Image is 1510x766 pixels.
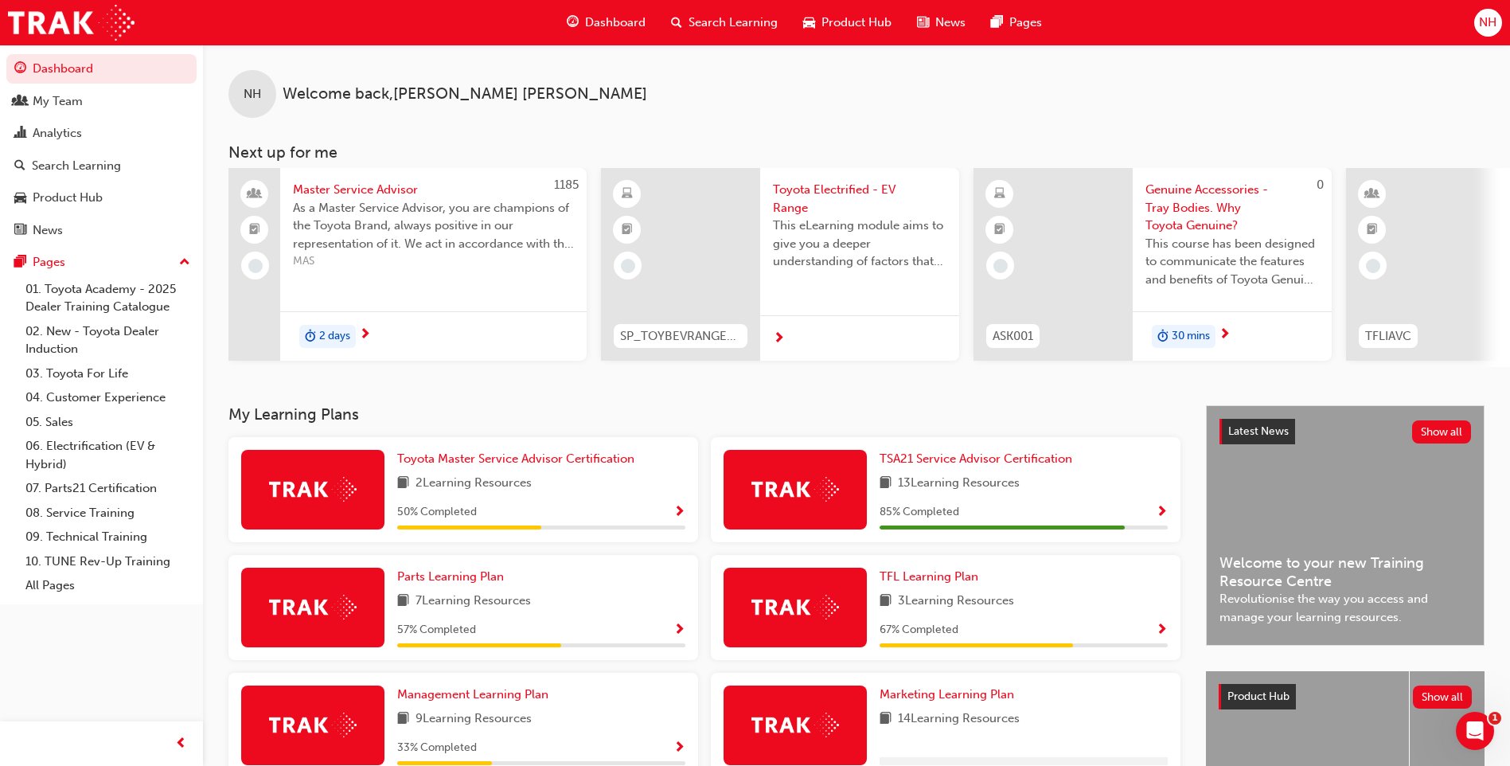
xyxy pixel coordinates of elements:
[994,220,1005,240] span: booktick-icon
[6,248,197,277] button: Pages
[19,319,197,362] a: 02. New - Toyota Dealer Induction
[898,474,1020,494] span: 13 Learning Resources
[249,220,260,240] span: booktick-icon
[397,568,510,586] a: Parts Learning Plan
[1009,14,1042,32] span: Pages
[8,5,135,41] img: Trak
[880,709,892,729] span: book-icon
[14,191,26,205] span: car-icon
[319,327,350,346] span: 2 days
[673,623,685,638] span: Show Progress
[33,253,65,272] div: Pages
[6,87,197,116] a: My Team
[880,569,978,584] span: TFL Learning Plan
[397,569,504,584] span: Parts Learning Plan
[1172,327,1210,346] span: 30 mins
[19,573,197,598] a: All Pages
[1219,554,1471,590] span: Welcome to your new Training Resource Centre
[359,328,371,342] span: next-icon
[6,216,197,245] a: News
[293,252,574,271] span: MAS
[601,168,959,361] a: SP_TOYBEVRANGE_ELToyota Electrified - EV RangeThis eLearning module aims to give you a deeper und...
[293,199,574,253] span: As a Master Service Advisor, you are champions of the Toyota Brand, always positive in our repres...
[880,687,1014,702] span: Marketing Learning Plan
[19,410,197,435] a: 05. Sales
[269,477,357,502] img: Trak
[821,14,892,32] span: Product Hub
[567,13,579,33] span: guage-icon
[19,385,197,410] a: 04. Customer Experience
[19,525,197,549] a: 09. Technical Training
[622,184,633,205] span: learningResourceType_ELEARNING-icon
[19,501,197,526] a: 08. Service Training
[991,13,1003,33] span: pages-icon
[397,621,476,639] span: 57 % Completed
[6,51,197,248] button: DashboardMy TeamAnalyticsSearch LearningProduct HubNews
[1489,712,1501,725] span: 1
[397,474,409,494] span: book-icon
[6,119,197,148] a: Analytics
[880,451,1072,466] span: TSA21 Service Advisor Certification
[416,474,532,494] span: 2 Learning Resources
[33,92,83,111] div: My Team
[904,6,978,39] a: news-iconNews
[994,184,1005,205] span: learningResourceType_ELEARNING-icon
[397,686,555,704] a: Management Learning Plan
[269,713,357,737] img: Trak
[397,451,634,466] span: Toyota Master Service Advisor Certification
[6,54,197,84] a: Dashboard
[585,14,646,32] span: Dashboard
[880,450,1079,468] a: TSA21 Service Advisor Certification
[1156,623,1168,638] span: Show Progress
[397,503,477,522] span: 50 % Completed
[1366,259,1380,273] span: learningRecordVerb_NONE-icon
[19,434,197,476] a: 06. Electrification (EV & Hybrid)
[14,127,26,141] span: chart-icon
[621,259,635,273] span: learningRecordVerb_NONE-icon
[19,549,197,574] a: 10. TUNE Rev-Up Training
[1412,420,1472,444] button: Show all
[1156,506,1168,520] span: Show Progress
[1479,14,1496,32] span: NH
[416,592,531,612] span: 7 Learning Resources
[1456,712,1494,750] iframe: Intercom live chat
[1219,328,1231,342] span: next-icon
[14,159,25,174] span: search-icon
[773,332,785,346] span: next-icon
[33,124,82,143] div: Analytics
[397,687,548,702] span: Management Learning Plan
[673,502,685,522] button: Show Progress
[993,259,1008,273] span: learningRecordVerb_NONE-icon
[19,476,197,501] a: 07. Parts21 Certification
[249,184,260,205] span: people-icon
[175,734,187,754] span: prev-icon
[803,13,815,33] span: car-icon
[790,6,904,39] a: car-iconProduct Hub
[880,568,985,586] a: TFL Learning Plan
[880,686,1020,704] a: Marketing Learning Plan
[14,95,26,109] span: people-icon
[248,259,263,273] span: learningRecordVerb_NONE-icon
[293,181,574,199] span: Master Service Advisor
[1156,502,1168,522] button: Show Progress
[1145,181,1319,235] span: Genuine Accessories - Tray Bodies. Why Toyota Genuine?
[751,595,839,619] img: Trak
[974,168,1332,361] a: 0ASK001Genuine Accessories - Tray Bodies. Why Toyota Genuine?This course has been designed to com...
[19,277,197,319] a: 01. Toyota Academy - 2025 Dealer Training Catalogue
[1227,690,1290,703] span: Product Hub
[673,741,685,756] span: Show Progress
[228,405,1180,424] h3: My Learning Plans
[554,178,579,192] span: 1185
[689,14,778,32] span: Search Learning
[33,189,103,207] div: Product Hub
[33,221,63,240] div: News
[14,224,26,238] span: news-icon
[773,217,946,271] span: This eLearning module aims to give you a deeper understanding of factors that influence driving r...
[1156,620,1168,640] button: Show Progress
[228,168,587,361] a: 1185Master Service AdvisorAs a Master Service Advisor, you are champions of the Toyota Brand, alw...
[283,85,647,104] span: Welcome back , [PERSON_NAME] [PERSON_NAME]
[397,450,641,468] a: Toyota Master Service Advisor Certification
[978,6,1055,39] a: pages-iconPages
[32,157,121,175] div: Search Learning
